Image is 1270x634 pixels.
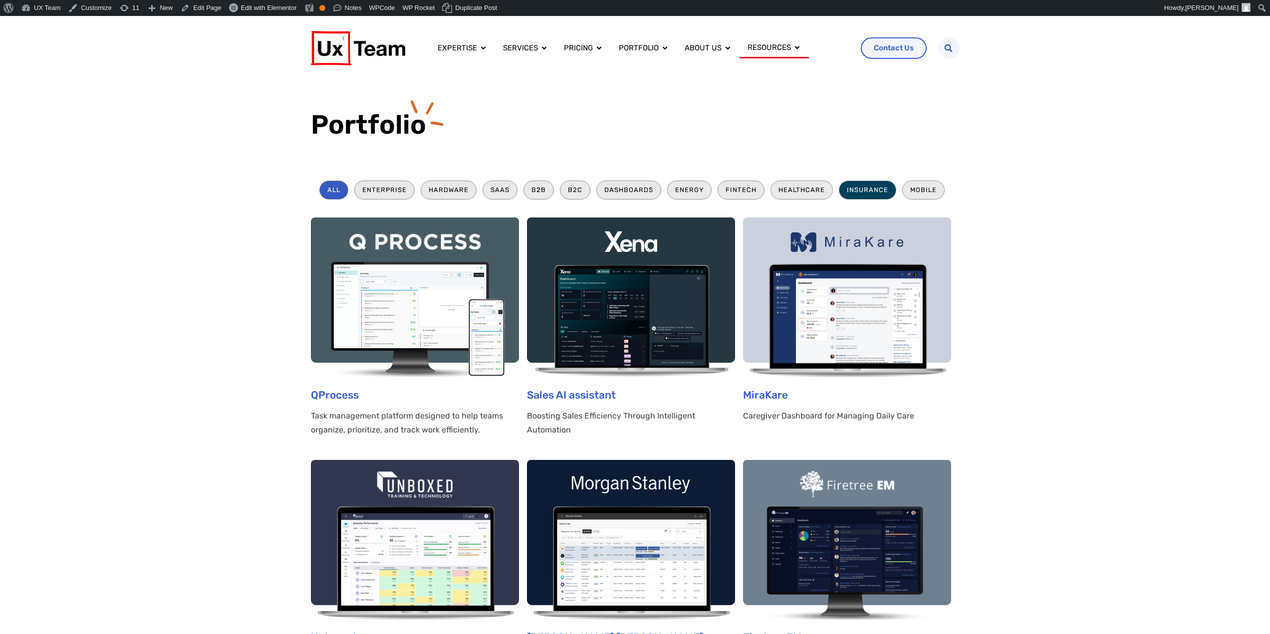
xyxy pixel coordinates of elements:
a: MiraKare [743,389,788,401]
span: Subscribe to UX Team newsletter. [12,139,388,148]
div: Menu Toggle [430,38,853,59]
img: Caregiver Dashboard for Managing Daily Care [743,217,951,377]
img: Management dashboard for AI-driven skill training [311,460,519,620]
li: B2B [523,181,554,199]
img: Firetree EM Client drug treatment software [743,460,951,620]
li: Hardware [421,181,477,199]
li: Enterprise [354,181,415,199]
a: Expertise [438,42,477,54]
img: Boosting Sales Efficiency Through Intelligent Automation [527,217,735,377]
img: UX Team Logo [311,31,405,65]
a: Sales AI assistant [527,389,616,401]
input: Subscribe to UX Team newsletter. [2,140,9,147]
li: Healthcare [770,181,833,199]
p: Boosting Sales Efficiency Through Intelligent Automation [527,409,735,437]
span: Edit with Elementor [241,4,297,11]
span: [PERSON_NAME] [1185,4,1239,11]
span: Last Name [196,0,232,9]
div: OK [319,5,325,11]
a: Pricing [564,42,593,54]
a: Contact Us [861,37,927,59]
li: All [319,181,348,199]
li: SaaS [483,181,517,199]
li: Insurance [839,181,896,199]
li: Fintech [718,181,764,199]
a: QProcess [311,389,359,401]
a: About us [685,42,722,54]
iframe: Chat Widget [1220,586,1270,634]
span: Contact Us [874,44,914,52]
a: Portfolio [619,42,659,54]
li: Energy [667,181,712,199]
a: Services [503,42,538,54]
li: Mobile [902,181,945,199]
div: Search [938,37,960,59]
img: Dashboard for a task management software [311,217,519,377]
nav: Menu [430,38,853,59]
h1: Portfolio [311,108,960,141]
a: Resources [748,42,791,53]
p: Caregiver Dashboard for Managing Daily Care [743,409,951,423]
li: Dashboards [596,181,661,199]
li: B2C [560,181,590,199]
p: Task management platform designed to help teams organize, prioritize, and track work efficiently. [311,409,519,437]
